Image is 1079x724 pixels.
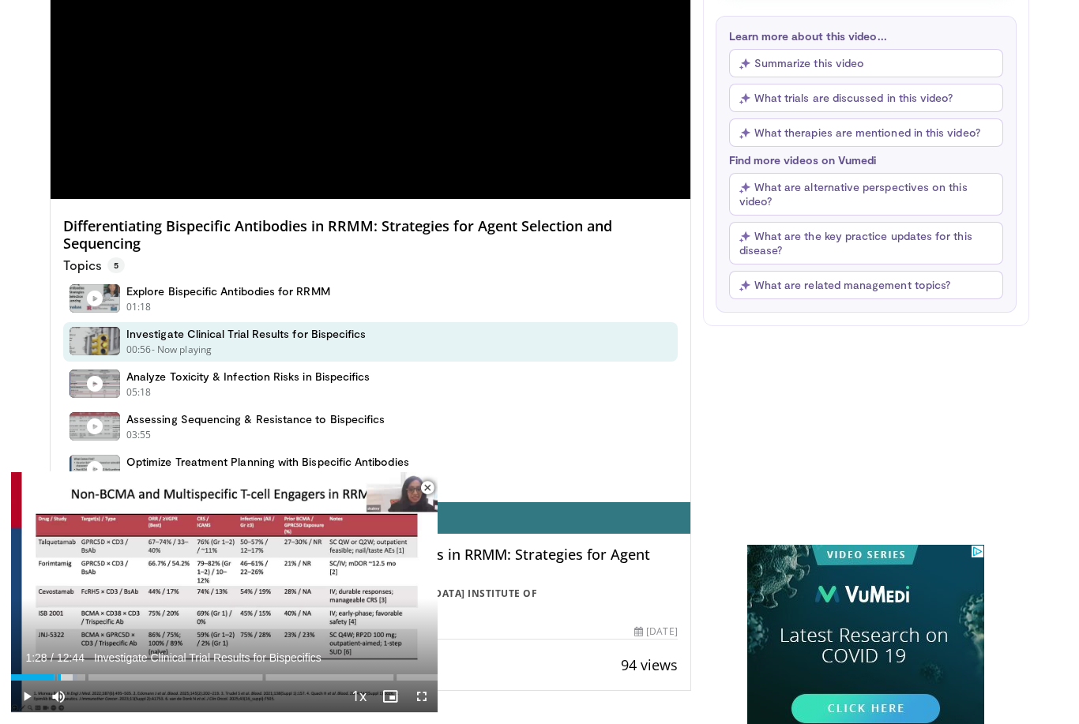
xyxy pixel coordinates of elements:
span: 12:44 [57,651,85,664]
button: Play [11,681,43,712]
h4: Assessing Sequencing & Resistance to Bispecifics [126,412,385,426]
button: Enable picture-in-picture mode [374,681,406,712]
p: Find more videos on Vumedi [729,153,1003,167]
p: 01:19 [126,471,152,485]
div: [DATE] [634,625,677,639]
h4: Investigate Clinical Trial Results for Bispecifics [126,327,367,341]
button: What therapies are mentioned in this video? [729,118,1003,147]
span: Investigate Clinical Trial Results for Bispecifics [94,651,321,665]
p: 03:55 [126,428,152,442]
button: What trials are discussed in this video? [729,84,1003,112]
p: 05:18 [126,385,152,400]
p: - Now playing [152,343,212,357]
p: Learn more about this video... [729,29,1003,43]
video-js: Video Player [11,471,438,713]
h4: Explore Bispecific Antibodies for RRMM [126,284,330,298]
span: / [51,651,54,664]
h4: Differentiating Bispecific Antibodies in RRMM: Strategies for Agent Selection and Sequencing [201,546,678,580]
div: By FEATURING [201,587,678,615]
span: 5 [107,257,125,273]
button: Close [412,471,443,505]
span: 94 views [621,655,678,674]
div: Progress Bar [11,674,438,681]
span: 1:28 [25,651,47,664]
button: Playback Rate [343,681,374,712]
h4: Optimize Treatment Planning with Bispecific Antibodies [126,455,409,469]
h4: Analyze Toxicity & Infection Risks in Bispecifics [126,370,370,384]
button: What are alternative perspectives on this video? [729,173,1003,216]
p: 01:18 [126,300,152,314]
button: Mute [43,681,74,712]
button: Fullscreen [406,681,438,712]
button: Summarize this video [729,49,1003,77]
p: 00:56 [126,343,152,357]
button: What are the key practice updates for this disease? [729,222,1003,264]
p: Topics [63,257,125,273]
button: What are related management topics? [729,271,1003,299]
iframe: Advertisement [747,338,984,535]
h4: Differentiating Bispecific Antibodies in RRMM: Strategies for Agent Selection and Sequencing [63,218,678,252]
